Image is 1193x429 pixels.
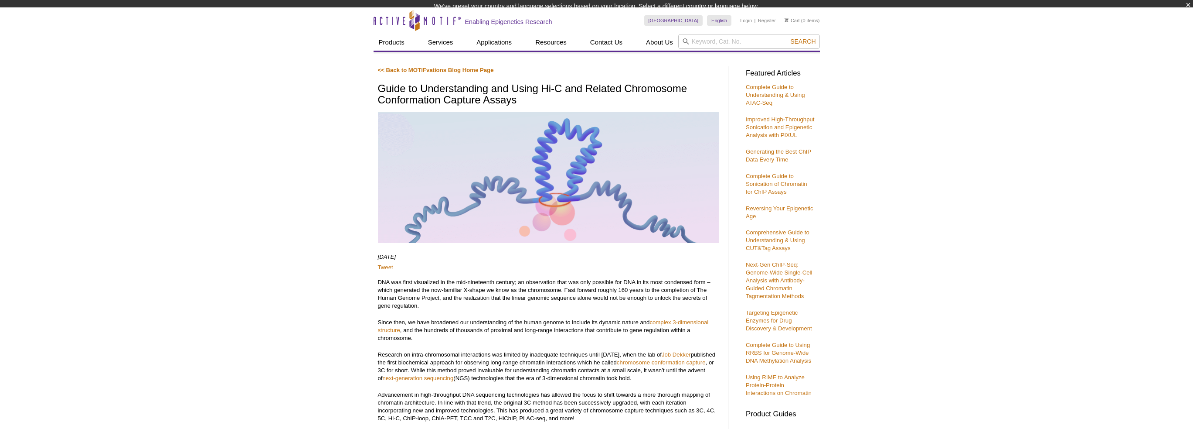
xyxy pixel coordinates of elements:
[644,15,703,26] a: [GEOGRAPHIC_DATA]
[465,18,552,26] h2: Enabling Epigenetics Research
[707,15,731,26] a: English
[790,38,816,45] span: Search
[746,342,811,364] a: Complete Guide to Using RRBS for Genome-Wide DNA Methylation Analysis
[378,264,393,271] a: Tweet
[641,34,678,51] a: About Us
[378,254,396,260] em: [DATE]
[758,17,776,24] a: Register
[746,309,812,332] a: Targeting Epigenetic Enzymes for Drug Discovery & Development
[788,38,818,45] button: Search
[378,112,719,244] img: Hi-C
[740,17,752,24] a: Login
[746,173,807,195] a: Complete Guide to Sonication of Chromatin for ChIP Assays
[746,70,816,77] h3: Featured Articles
[530,34,572,51] a: Resources
[378,83,719,107] h1: Guide to Understanding and Using Hi-C and Related Chromosome Conformation Capture Assays
[746,261,812,299] a: Next-Gen ChIP-Seq: Genome-Wide Single-Cell Analysis with Antibody-Guided Chromatin Tagmentation M...
[746,116,815,138] a: Improved High-Throughput Sonication and Epigenetic Analysis with PIXUL
[374,34,410,51] a: Products
[746,405,816,418] h3: Product Guides
[678,34,820,49] input: Keyword, Cat. No.
[383,375,454,381] a: next-generation sequencing
[785,18,789,22] img: Your Cart
[785,15,820,26] li: (0 items)
[755,15,756,26] li: |
[746,374,812,396] a: Using RIME to Analyze Protein-Protein Interactions on Chromatin
[378,351,719,382] p: Research on intra-chromosomal interactions was limited by inadequate techniques until [DATE], whe...
[785,17,800,24] a: Cart
[378,391,719,422] p: Advancement in high-throughput DNA sequencing technologies has allowed the focus to shift towards...
[746,148,811,163] a: Generating the Best ChIP Data Every Time
[746,84,805,106] a: Complete Guide to Understanding & Using ATAC-Seq
[662,351,691,358] a: Job Dekker
[471,34,517,51] a: Applications
[746,205,813,220] a: Reversing Your Epigenetic Age
[423,34,459,51] a: Services
[378,278,719,310] p: DNA was first visualized in the mid-nineteenth century; an observation that was only possible for...
[657,7,680,27] img: Change Here
[617,359,706,366] a: chromosome conformation capture
[378,319,709,333] a: complex 3-dimensional structure
[378,319,719,342] p: Since then, we have broadened our understanding of the human genome to include its dynamic nature...
[378,67,494,73] a: << Back to MOTIFvations Blog Home Page
[746,229,809,251] a: Comprehensive Guide to Understanding & Using CUT&Tag Assays
[585,34,628,51] a: Contact Us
